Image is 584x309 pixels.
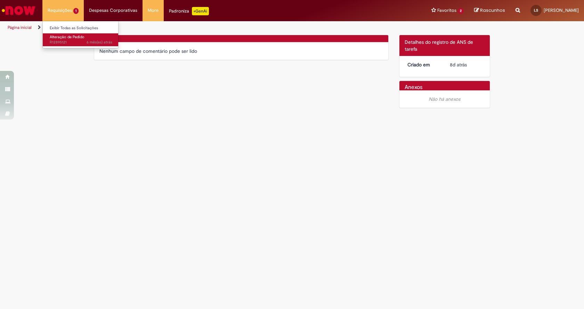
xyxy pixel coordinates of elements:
[544,7,579,13] span: [PERSON_NAME]
[474,7,505,14] a: Rascunhos
[42,21,119,48] ul: Requisições
[405,39,473,52] span: Detalhes do registro de ANS de tarefa
[402,61,445,68] dt: Criado em
[480,7,505,14] span: Rascunhos
[534,8,538,13] span: LS
[89,7,137,14] span: Despesas Corporativas
[450,61,482,68] div: 23/09/2025 08:15:57
[450,62,467,68] span: 8d atrás
[192,7,209,15] p: +GenAi
[48,7,72,14] span: Requisições
[148,7,159,14] span: More
[405,84,422,91] h2: Anexos
[169,7,209,15] div: Padroniza
[43,24,119,32] a: Exibir Todas as Solicitações
[87,40,112,45] span: 6 mês(es) atrás
[87,40,112,45] time: 07/04/2025 11:24:44
[99,48,383,55] div: Nenhum campo de comentário pode ser lido
[43,33,119,46] a: Aberto R12895121 : Alteração de Pedido
[8,25,32,30] a: Página inicial
[50,34,84,40] span: Alteração de Pedido
[429,96,460,102] em: Não há anexos
[437,7,456,14] span: Favoritos
[1,3,36,17] img: ServiceNow
[458,8,464,14] span: 2
[5,21,384,34] ul: Trilhas de página
[50,40,112,45] span: R12895121
[450,62,467,68] time: 23/09/2025 08:15:57
[73,8,79,14] span: 1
